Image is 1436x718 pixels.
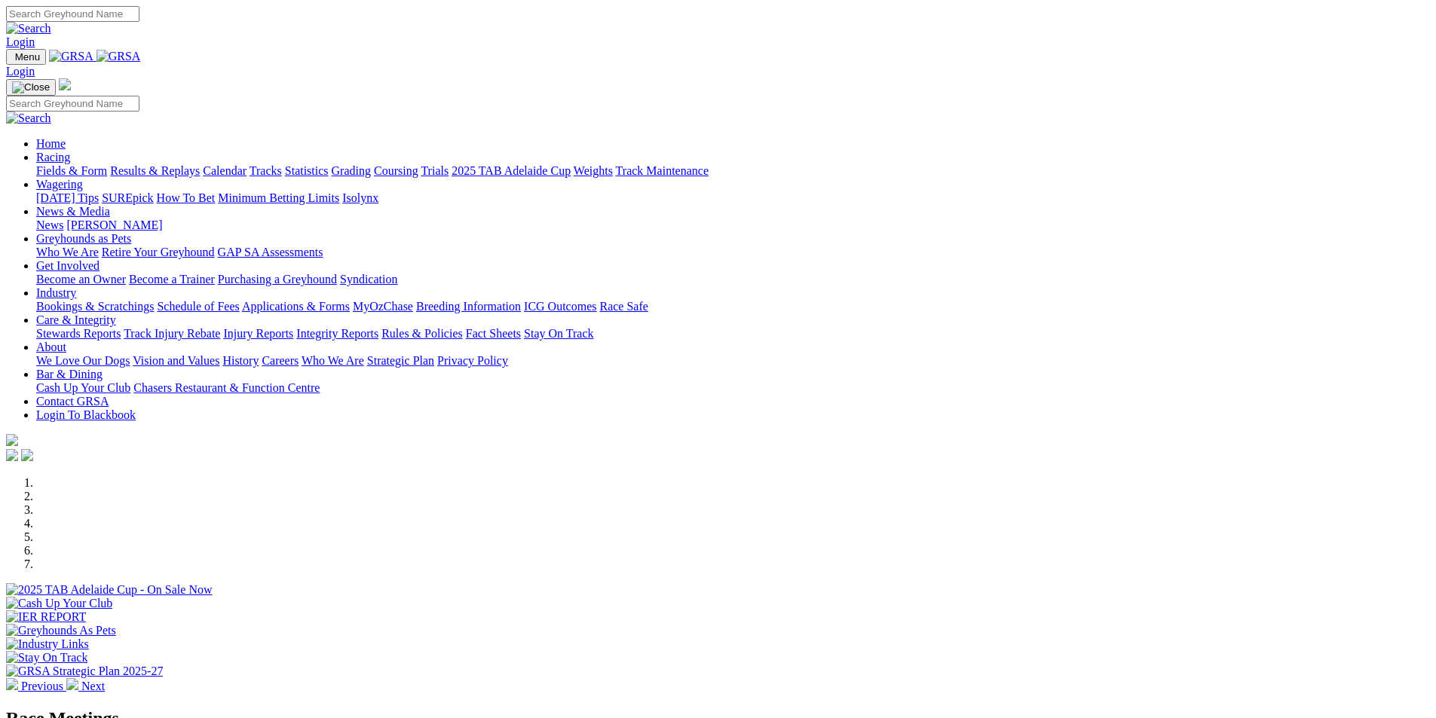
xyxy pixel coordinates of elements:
[6,96,139,112] input: Search
[15,51,40,63] span: Menu
[12,81,50,93] img: Close
[66,678,78,690] img: chevron-right-pager-white.svg
[437,354,508,367] a: Privacy Policy
[36,246,1430,259] div: Greyhounds as Pets
[342,191,378,204] a: Isolynx
[36,327,1430,341] div: Care & Integrity
[6,434,18,446] img: logo-grsa-white.png
[302,354,364,367] a: Who We Are
[66,680,105,692] a: Next
[296,327,378,340] a: Integrity Reports
[218,191,339,204] a: Minimum Betting Limits
[574,164,613,177] a: Weights
[353,300,413,313] a: MyOzChase
[96,50,141,63] img: GRSA
[381,327,463,340] a: Rules & Policies
[36,246,99,258] a: Who We Are
[102,191,153,204] a: SUREpick
[6,651,87,665] img: Stay On Track
[6,6,139,22] input: Search
[36,259,100,272] a: Get Involved
[36,381,1430,395] div: Bar & Dining
[36,395,109,408] a: Contact GRSA
[36,408,136,421] a: Login To Blackbook
[124,327,220,340] a: Track Injury Rebate
[36,273,126,286] a: Become an Owner
[36,354,130,367] a: We Love Our Dogs
[6,624,116,637] img: Greyhounds As Pets
[6,680,66,692] a: Previous
[6,22,51,35] img: Search
[6,583,213,597] img: 2025 TAB Adelaide Cup - On Sale Now
[21,680,63,692] span: Previous
[36,368,103,380] a: Bar & Dining
[36,205,110,218] a: News & Media
[36,273,1430,286] div: Get Involved
[157,300,239,313] a: Schedule of Fees
[36,232,131,245] a: Greyhounds as Pets
[6,678,18,690] img: chevron-left-pager-white.svg
[36,300,154,313] a: Bookings & Scratchings
[599,300,648,313] a: Race Safe
[133,354,219,367] a: Vision and Values
[81,680,105,692] span: Next
[49,50,93,63] img: GRSA
[524,300,596,313] a: ICG Outcomes
[6,112,51,125] img: Search
[250,164,282,177] a: Tracks
[416,300,521,313] a: Breeding Information
[242,300,350,313] a: Applications & Forms
[59,78,71,90] img: logo-grsa-white.png
[285,164,329,177] a: Statistics
[6,610,86,624] img: IER REPORT
[36,286,76,299] a: Industry
[36,354,1430,368] div: About
[36,218,63,231] a: News
[6,637,89,651] img: Industry Links
[223,327,293,340] a: Injury Reports
[466,327,521,340] a: Fact Sheets
[21,449,33,461] img: twitter.svg
[36,327,121,340] a: Stewards Reports
[6,49,46,65] button: Toggle navigation
[6,665,163,678] img: GRSA Strategic Plan 2025-27
[6,79,56,96] button: Toggle navigation
[421,164,449,177] a: Trials
[6,449,18,461] img: facebook.svg
[203,164,246,177] a: Calendar
[367,354,434,367] a: Strategic Plan
[36,313,116,326] a: Care & Integrity
[616,164,709,177] a: Track Maintenance
[36,164,107,177] a: Fields & Form
[452,164,571,177] a: 2025 TAB Adelaide Cup
[36,381,130,394] a: Cash Up Your Club
[524,327,593,340] a: Stay On Track
[36,218,1430,232] div: News & Media
[36,300,1430,313] div: Industry
[222,354,259,367] a: History
[218,246,323,258] a: GAP SA Assessments
[6,35,35,48] a: Login
[36,191,1430,205] div: Wagering
[332,164,371,177] a: Grading
[36,341,66,353] a: About
[374,164,418,177] a: Coursing
[6,65,35,78] a: Login
[218,273,337,286] a: Purchasing a Greyhound
[102,246,215,258] a: Retire Your Greyhound
[262,354,299,367] a: Careers
[36,164,1430,178] div: Racing
[340,273,397,286] a: Syndication
[66,218,162,231] a: [PERSON_NAME]
[129,273,215,286] a: Become a Trainer
[36,191,99,204] a: [DATE] Tips
[157,191,216,204] a: How To Bet
[110,164,200,177] a: Results & Replays
[36,137,66,150] a: Home
[36,151,70,163] a: Racing
[6,597,112,610] img: Cash Up Your Club
[133,381,320,394] a: Chasers Restaurant & Function Centre
[36,178,83,191] a: Wagering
